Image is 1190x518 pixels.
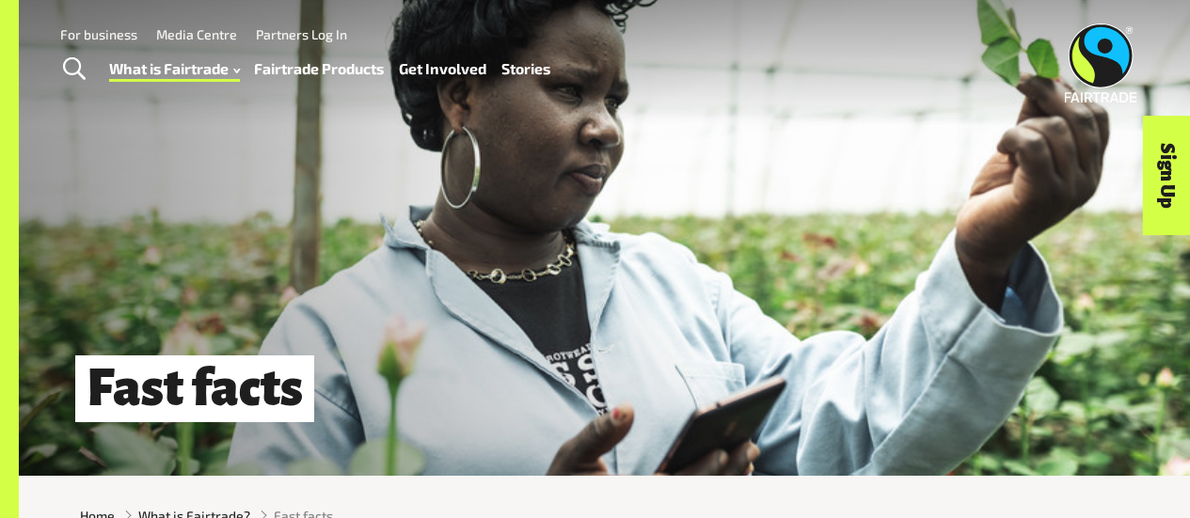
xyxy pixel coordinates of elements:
img: Fairtrade Australia New Zealand logo [1065,24,1137,102]
a: For business [60,26,137,42]
a: Toggle Search [51,46,97,93]
a: Stories [501,55,550,82]
a: Media Centre [156,26,237,42]
a: Fairtrade Products [254,55,384,82]
h1: Fast facts [75,355,314,422]
a: What is Fairtrade [109,55,240,82]
a: Get Involved [399,55,486,82]
a: Partners Log In [256,26,347,42]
